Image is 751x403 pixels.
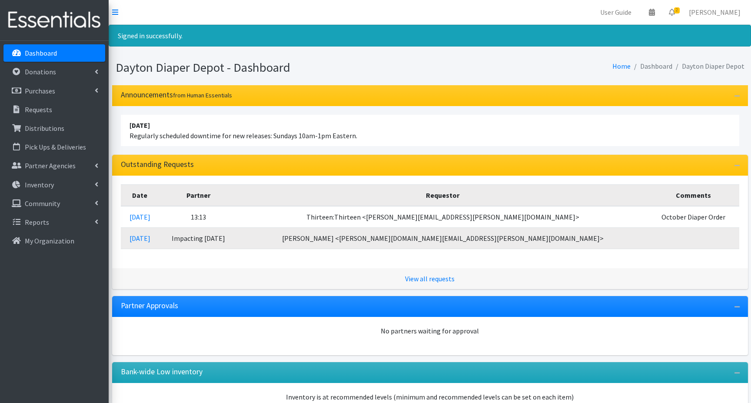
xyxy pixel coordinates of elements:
[3,120,105,137] a: Distributions
[159,184,238,206] th: Partner
[631,60,672,73] li: Dashboard
[121,90,232,100] h3: Announcements
[121,160,194,169] h3: Outstanding Requests
[25,199,60,208] p: Community
[121,392,739,402] p: Inventory is at recommended levels (minimum and recommended levels can be set on each item)
[672,60,744,73] li: Dayton Diaper Depot
[159,227,238,249] td: Impacting [DATE]
[25,161,76,170] p: Partner Agencies
[109,25,751,47] div: Signed in successfully.
[3,176,105,193] a: Inventory
[3,195,105,212] a: Community
[674,7,680,13] span: 2
[593,3,638,21] a: User Guide
[3,213,105,231] a: Reports
[238,227,648,249] td: [PERSON_NAME] <[PERSON_NAME][DOMAIN_NAME][EMAIL_ADDRESS][PERSON_NAME][DOMAIN_NAME]>
[238,184,648,206] th: Requestor
[121,301,178,310] h3: Partner Approvals
[662,3,682,21] a: 2
[612,62,631,70] a: Home
[3,157,105,174] a: Partner Agencies
[173,91,232,99] small: from Human Essentials
[121,184,160,206] th: Date
[25,105,52,114] p: Requests
[3,63,105,80] a: Donations
[25,236,74,245] p: My Organization
[130,234,150,243] a: [DATE]
[25,87,55,95] p: Purchases
[159,206,238,228] td: 13:13
[238,206,648,228] td: Thirteen:Thirteen <[PERSON_NAME][EMAIL_ADDRESS][PERSON_NAME][DOMAIN_NAME]>
[3,232,105,250] a: My Organization
[25,124,64,133] p: Distributions
[116,60,427,75] h1: Dayton Diaper Depot - Dashboard
[3,44,105,62] a: Dashboard
[121,115,739,146] li: Regularly scheduled downtime for new releases: Sundays 10am-1pm Eastern.
[3,6,105,35] img: HumanEssentials
[648,206,739,228] td: October Diaper Order
[648,184,739,206] th: Comments
[130,213,150,221] a: [DATE]
[121,326,739,336] div: No partners waiting for approval
[3,101,105,118] a: Requests
[682,3,748,21] a: [PERSON_NAME]
[3,138,105,156] a: Pick Ups & Deliveries
[25,180,54,189] p: Inventory
[405,274,455,283] a: View all requests
[130,121,150,130] strong: [DATE]
[121,367,203,376] h3: Bank-wide Low inventory
[25,143,86,151] p: Pick Ups & Deliveries
[25,218,49,226] p: Reports
[3,82,105,100] a: Purchases
[25,67,56,76] p: Donations
[25,49,57,57] p: Dashboard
